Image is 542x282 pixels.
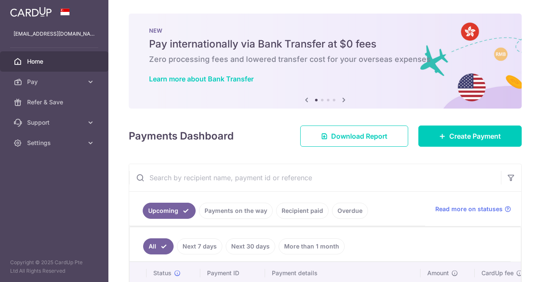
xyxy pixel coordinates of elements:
span: Read more on statuses [435,205,503,213]
a: Create Payment [418,126,522,147]
h6: Zero processing fees and lowered transfer cost for your overseas expenses [149,54,501,64]
a: All [143,238,174,254]
a: Payments on the way [199,203,273,219]
img: CardUp [10,7,52,17]
p: NEW [149,27,501,34]
span: Home [27,57,83,66]
a: More than 1 month [279,238,345,254]
a: Learn more about Bank Transfer [149,75,254,83]
input: Search by recipient name, payment id or reference [129,164,501,191]
a: Overdue [332,203,368,219]
span: Settings [27,139,83,147]
span: Pay [27,78,83,86]
a: Recipient paid [276,203,329,219]
span: Refer & Save [27,98,83,106]
span: Amount [427,269,449,277]
a: Next 7 days [177,238,222,254]
span: Support [27,118,83,127]
a: Next 30 days [226,238,275,254]
span: Download Report [331,131,387,141]
a: Read more on statuses [435,205,511,213]
h4: Payments Dashboard [129,128,234,144]
h5: Pay internationally via Bank Transfer at $0 fees [149,37,501,51]
p: [EMAIL_ADDRESS][DOMAIN_NAME] [14,30,95,38]
span: Status [153,269,171,277]
span: Create Payment [449,131,501,141]
span: CardUp fee [481,269,514,277]
a: Download Report [300,126,408,147]
a: Upcoming [143,203,196,219]
img: Bank transfer banner [129,14,522,109]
